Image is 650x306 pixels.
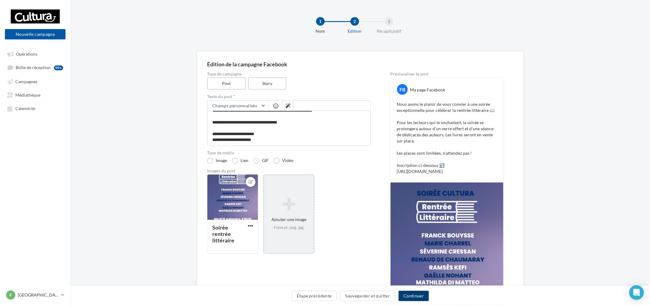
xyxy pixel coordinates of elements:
button: Nouvelle campagne [5,29,66,39]
a: Boîte de réception99+ [4,62,67,73]
div: Nom [301,28,340,34]
label: Post [207,77,246,90]
span: Calendrier [15,106,36,111]
div: Ma page Facebook [410,87,445,93]
span: Campagnes [15,79,37,84]
p: Nous avons le plaisir de vous convier à une soirée exceptionnelle pour célébrer la rentrée littér... [397,101,497,175]
span: F [9,292,12,298]
label: Type de campagne [207,72,371,76]
a: Opérations [4,48,67,59]
div: Édition de la campagne Facebook [207,61,513,67]
a: Médiathèque [4,89,67,100]
button: Continuer [399,291,429,301]
a: Calendrier [4,103,67,114]
div: 1 [316,17,325,26]
div: Open Intercom Messenger [629,285,644,300]
label: Texte du post * [207,94,371,99]
label: Lien [232,158,248,164]
button: Sauvegarder et quitter [340,291,395,301]
label: GIF [253,158,269,164]
label: Image [207,158,227,164]
div: Edition [335,28,374,34]
span: Boîte de réception [16,65,51,70]
span: Opérations [16,51,37,57]
div: Soirée rentrée littéraire [212,224,234,244]
button: Étape précédente [292,291,337,301]
div: 2 [350,17,359,26]
button: Champs personnalisés [207,101,268,111]
div: 3 [385,17,393,26]
div: Images du post [207,169,371,173]
div: Prévisualiser le post [390,72,504,76]
span: Médiathèque [15,92,40,98]
div: FB [397,84,408,95]
p: [GEOGRAPHIC_DATA] [18,292,59,298]
label: Story [248,77,287,90]
span: Champs personnalisés [212,103,257,108]
label: Type de média [207,151,371,155]
div: 99+ [54,65,63,70]
label: Vidéo [274,158,293,164]
div: Récapitulatif [369,28,409,34]
a: F [GEOGRAPHIC_DATA] [5,289,66,301]
a: Campagnes [4,76,67,87]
